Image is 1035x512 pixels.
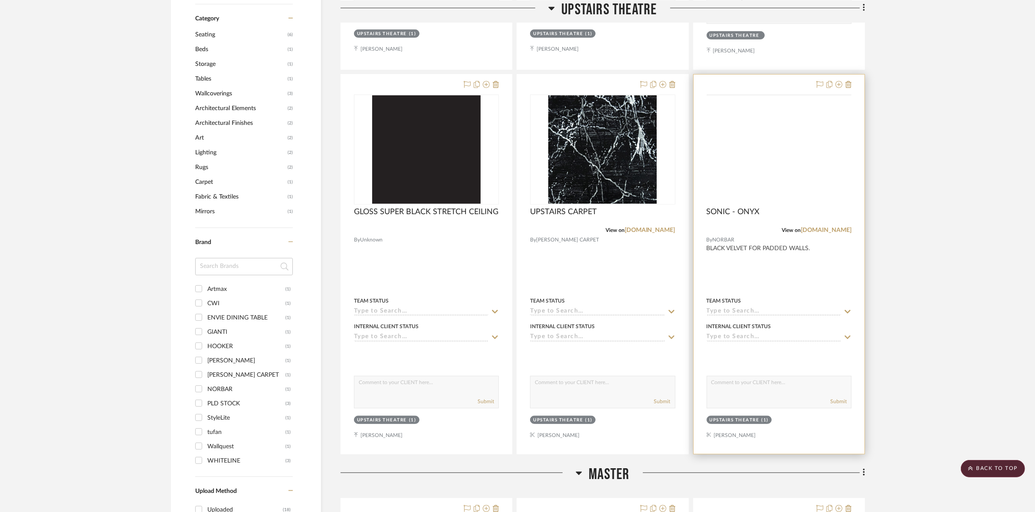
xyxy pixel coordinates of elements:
[530,297,565,305] div: Team Status
[654,398,671,405] button: Submit
[354,297,389,305] div: Team Status
[195,116,285,130] span: Architectural Finishes
[195,258,293,275] input: Search Brands
[762,417,769,424] div: (1)
[207,354,285,368] div: [PERSON_NAME]
[195,15,219,23] span: Category
[530,207,597,217] span: UPSTAIRS CARPET
[285,440,291,453] div: (1)
[195,57,285,72] span: Storage
[354,323,419,330] div: Internal Client Status
[710,417,760,424] div: UPSTAIRS THEATRE
[207,382,285,396] div: NORBAR
[285,354,291,368] div: (1)
[285,382,291,396] div: (1)
[606,228,625,233] span: View on
[285,397,291,411] div: (3)
[360,236,383,244] span: Unknown
[195,130,285,145] span: Art
[288,87,293,101] span: (3)
[830,398,847,405] button: Submit
[195,160,285,175] span: Rugs
[195,204,285,219] span: Mirrors
[625,227,675,233] a: [DOMAIN_NAME]
[288,131,293,145] span: (2)
[409,31,416,37] div: (1)
[285,325,291,339] div: (1)
[707,207,760,217] span: SONIC - ONYX
[530,308,665,316] input: Type to Search…
[195,42,285,57] span: Beds
[707,297,741,305] div: Team Status
[533,31,583,37] div: UPSTAIRS THEATRE
[285,282,291,296] div: (1)
[195,101,285,116] span: Architectural Elements
[285,339,291,353] div: (1)
[354,236,360,244] span: By
[354,308,488,316] input: Type to Search…
[288,160,293,174] span: (2)
[207,325,285,339] div: GIANTI
[195,175,285,189] span: Carpet
[207,311,285,325] div: ENVIE DINING TABLE
[207,425,285,439] div: tufan
[585,31,593,37] div: (1)
[288,190,293,204] span: (1)
[195,72,285,86] span: Tables
[207,368,285,382] div: [PERSON_NAME] CARPET
[707,323,771,330] div: Internal Client Status
[288,57,293,71] span: (1)
[354,207,498,217] span: GLOSS SUPER BLACK STRETCH CEILING
[285,425,291,439] div: (1)
[207,440,285,453] div: Wallquest
[285,297,291,310] div: (1)
[357,417,407,424] div: UPSTAIRS THEATRE
[207,397,285,411] div: PLD STOCK
[585,417,593,424] div: (1)
[285,368,291,382] div: (1)
[707,333,841,342] input: Type to Search…
[285,411,291,425] div: (1)
[288,42,293,56] span: (1)
[285,311,291,325] div: (1)
[548,95,657,204] img: UPSTAIRS CARPET
[195,27,285,42] span: Seating
[710,33,760,39] div: UPSTAIRS THEATRE
[285,454,291,468] div: (3)
[288,28,293,42] span: (6)
[533,417,583,424] div: UPSTAIRS THEATRE
[195,86,285,101] span: Wallcoverings
[530,333,665,342] input: Type to Search…
[195,239,211,245] span: Brand
[536,236,599,244] span: [PERSON_NAME] CARPET
[782,228,801,233] span: View on
[357,31,407,37] div: UPSTAIRS THEATRE
[354,333,488,342] input: Type to Search…
[195,488,237,494] span: Upload Method
[288,146,293,160] span: (2)
[207,454,285,468] div: WHITELINE
[801,227,852,233] a: [DOMAIN_NAME]
[207,297,285,310] div: CWI
[707,236,713,244] span: By
[713,236,735,244] span: NORBAR
[195,145,285,160] span: Lighting
[589,465,629,484] span: MASTER
[195,189,285,204] span: Fabric & Textiles
[288,175,293,189] span: (1)
[530,323,595,330] div: Internal Client Status
[372,95,481,204] img: GLOSS SUPER BLACK STRETCH CEILING
[288,101,293,115] span: (2)
[530,236,536,244] span: By
[207,411,285,425] div: StyleLite
[707,308,841,316] input: Type to Search…
[961,460,1025,477] scroll-to-top-button: BACK TO TOP
[288,116,293,130] span: (2)
[207,339,285,353] div: HOOKER
[409,417,416,424] div: (1)
[207,282,285,296] div: Artmax
[288,72,293,86] span: (1)
[288,205,293,218] span: (1)
[478,398,494,405] button: Submit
